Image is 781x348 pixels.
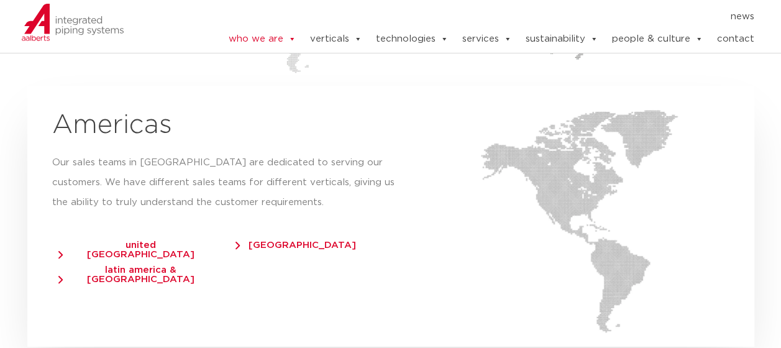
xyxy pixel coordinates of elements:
a: verticals [309,27,362,52]
h2: Americas [52,111,408,140]
a: people & culture [611,27,703,52]
a: sustainability [525,27,598,52]
a: who we are [228,27,296,52]
span: [GEOGRAPHIC_DATA] [235,240,355,250]
a: services [462,27,511,52]
nav: Menu [190,7,754,27]
a: united [GEOGRAPHIC_DATA] [58,234,230,259]
p: Our sales teams in [GEOGRAPHIC_DATA] are dedicated to serving our customers. We have different sa... [52,153,408,213]
a: news [730,7,754,27]
a: technologies [375,27,448,52]
a: [GEOGRAPHIC_DATA] [235,234,374,250]
a: contact [716,27,754,52]
a: latin america & [GEOGRAPHIC_DATA] [58,259,230,284]
span: united [GEOGRAPHIC_DATA] [58,240,211,259]
span: latin america & [GEOGRAPHIC_DATA] [58,265,211,284]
